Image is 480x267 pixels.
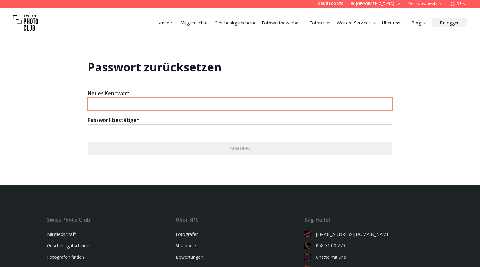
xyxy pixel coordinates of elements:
img: Swiss photo club [13,10,38,36]
a: Chatte mit uns [304,254,433,260]
button: Kurse [155,18,178,27]
h1: Passwort zurücksetzen [88,61,392,74]
a: Fotografen finden [47,254,84,260]
a: Fotoreisen [310,20,332,26]
a: Blog [411,20,427,26]
button: Fotoreisen [307,18,334,27]
strong: Neues Kennwort [88,90,130,97]
button: Fotowettbewerbe [259,18,307,27]
a: 058 51 00 270 [318,1,343,6]
a: Über uns [382,20,406,26]
b: SENDEN [230,145,250,152]
button: Einloggen [432,18,467,27]
button: Weitere Services [334,18,379,27]
a: 058 51 00 270 [304,243,433,249]
a: Fotografen [176,231,199,237]
a: [EMAIL_ADDRESS][DOMAIN_NAME] [304,231,433,237]
input: Passwort bestätigen [88,124,392,137]
a: Geschenkgutscheine [214,20,257,26]
a: Geschenkgutscheine [47,243,89,249]
button: Blog [409,18,430,27]
input: Neues Kennwort [88,98,392,110]
button: SENDEN [88,142,392,155]
a: Mitgliedschaft [47,231,76,237]
a: Standorte [176,243,196,249]
a: Weitere Services [337,20,377,26]
div: Sag Hallo! [304,216,433,224]
div: Über SPC [176,216,304,224]
a: Bewertungen [176,254,203,260]
button: Geschenkgutscheine [212,18,259,27]
a: Kurse [157,20,175,26]
strong: Passwort bestätigen [88,117,140,123]
button: Mitgliedschaft [178,18,212,27]
button: Über uns [379,18,409,27]
div: Swiss Photo Club [47,216,176,224]
a: Mitgliedschaft [180,20,209,26]
a: Fotowettbewerbe [262,20,304,26]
